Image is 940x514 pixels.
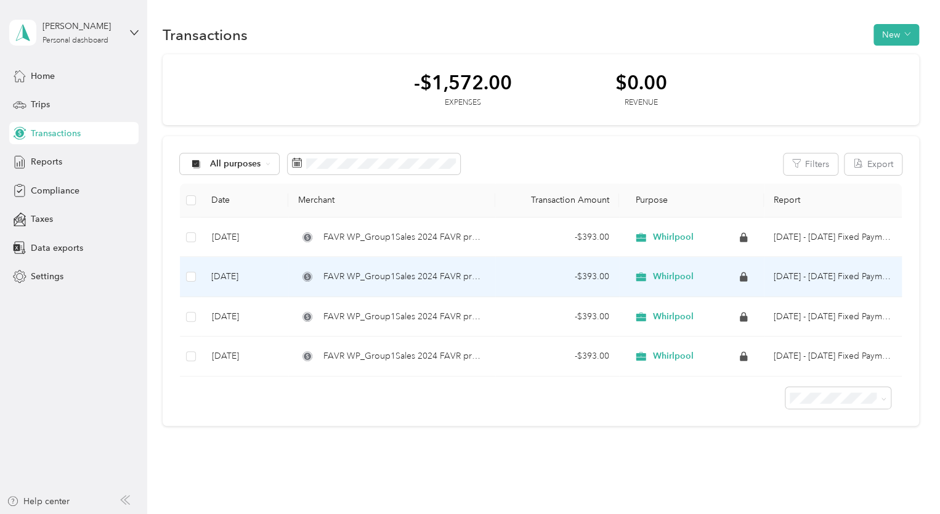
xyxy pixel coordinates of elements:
[31,270,63,283] span: Settings
[323,230,485,244] span: FAVR WP_Group1Sales 2024 FAVR program
[764,257,902,297] td: Sep 1 - 30, 2025 Fixed Payment
[31,213,53,226] span: Taxes
[495,184,619,218] th: Transaction Amount
[31,127,81,140] span: Transactions
[43,20,120,33] div: [PERSON_NAME]
[784,153,838,175] button: Filters
[629,195,668,205] span: Purpose
[653,232,694,243] span: Whirlpool
[7,495,70,508] button: Help center
[764,337,902,377] td: Jul 1 - 31, 2025 Fixed Payment
[871,445,940,514] iframe: Everlance-gr Chat Button Frame
[505,310,609,324] div: - $393.00
[201,218,288,258] td: [DATE]
[873,24,919,46] button: New
[653,311,694,322] span: Whirlpool
[201,184,288,218] th: Date
[31,98,50,111] span: Trips
[210,160,261,168] span: All purposes
[615,71,667,93] div: $0.00
[163,28,248,41] h1: Transactions
[764,297,902,337] td: Aug 1 - 31, 2025 Fixed Payment
[845,153,902,175] button: Export
[764,218,902,258] td: Oct 1 - 31, 2025 Fixed Payment
[31,155,62,168] span: Reports
[414,71,512,93] div: -$1,572.00
[505,270,609,284] div: - $393.00
[653,351,694,362] span: Whirlpool
[505,349,609,363] div: - $393.00
[323,270,485,284] span: FAVR WP_Group1Sales 2024 FAVR program
[653,271,694,282] span: Whirlpool
[615,97,667,108] div: Revenue
[201,297,288,337] td: [DATE]
[201,257,288,297] td: [DATE]
[414,97,512,108] div: Expenses
[505,230,609,244] div: - $393.00
[43,37,108,44] div: Personal dashboard
[31,70,55,83] span: Home
[31,242,83,255] span: Data exports
[323,310,485,324] span: FAVR WP_Group1Sales 2024 FAVR program
[764,184,902,218] th: Report
[31,184,79,197] span: Compliance
[288,184,495,218] th: Merchant
[323,349,485,363] span: FAVR WP_Group1Sales 2024 FAVR program
[201,337,288,377] td: [DATE]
